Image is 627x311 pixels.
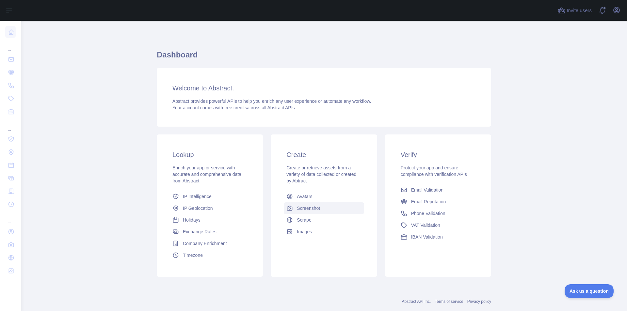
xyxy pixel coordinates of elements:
span: IP Intelligence [183,193,212,200]
a: Holidays [170,214,250,226]
a: IP Geolocation [170,202,250,214]
a: Phone Validation [398,208,478,219]
a: Company Enrichment [170,238,250,249]
span: Scrape [297,217,311,223]
h3: Lookup [172,150,247,159]
span: Invite users [567,7,592,14]
span: Create or retrieve assets from a variety of data collected or created by Abtract [286,165,356,183]
a: Screenshot [284,202,364,214]
span: IBAN Validation [411,234,443,240]
a: Exchange Rates [170,226,250,238]
span: Your account comes with across all Abstract APIs. [172,105,296,110]
span: Company Enrichment [183,240,227,247]
span: Avatars [297,193,312,200]
span: free credits [224,105,247,110]
span: Timezone [183,252,203,258]
h1: Dashboard [157,50,491,65]
div: ... [5,211,16,225]
a: Scrape [284,214,364,226]
h3: Create [286,150,361,159]
a: Abstract API Inc. [402,299,431,304]
div: ... [5,119,16,132]
h3: Welcome to Abstract. [172,84,475,93]
a: VAT Validation [398,219,478,231]
span: VAT Validation [411,222,440,228]
a: Privacy policy [467,299,491,304]
a: IP Intelligence [170,191,250,202]
a: Terms of service [435,299,463,304]
span: Enrich your app or service with accurate and comprehensive data from Abstract [172,165,241,183]
a: Avatars [284,191,364,202]
span: Screenshot [297,205,320,211]
div: ... [5,39,16,52]
span: Protect your app and ensure compliance with verification APIs [401,165,467,177]
span: Email Reputation [411,198,446,205]
iframe: Toggle Customer Support [565,284,614,298]
span: Abstract provides powerful APIs to help you enrich any user experience or automate any workflow. [172,99,371,104]
h3: Verify [401,150,475,159]
span: Exchange Rates [183,228,217,235]
span: Phone Validation [411,210,445,217]
a: Email Reputation [398,196,478,208]
span: Images [297,228,312,235]
span: IP Geolocation [183,205,213,211]
span: Holidays [183,217,201,223]
button: Invite users [556,5,593,16]
a: Timezone [170,249,250,261]
a: Images [284,226,364,238]
a: Email Validation [398,184,478,196]
span: Email Validation [411,187,443,193]
a: IBAN Validation [398,231,478,243]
